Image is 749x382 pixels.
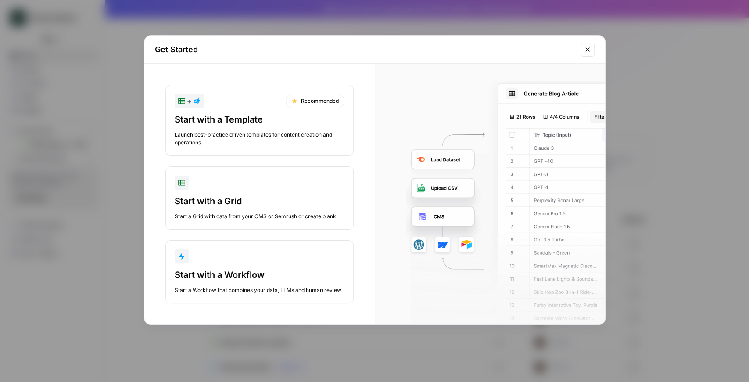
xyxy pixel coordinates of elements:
div: + [178,96,201,106]
div: Start a Workflow that combines your data, LLMs and human review [175,286,344,294]
button: Start with a GridStart a Grid with data from your CMS or Semrush or create blank [165,166,354,230]
div: Start with a Workflow [175,269,344,281]
div: Launch best-practice driven templates for content creation and operations [175,131,344,147]
button: Close modal [581,43,595,57]
button: Start with a WorkflowStart a Workflow that combines your data, LLMs and human review [165,240,354,303]
div: Recommended [286,94,344,108]
div: Start with a Grid [175,195,344,207]
div: Start a Grid with data from your CMS or Semrush or create blank [175,213,344,220]
h2: Get Started [155,43,575,56]
div: Start with a Template [175,113,344,126]
button: +RecommendedStart with a TemplateLaunch best-practice driven templates for content creation and o... [165,85,354,156]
